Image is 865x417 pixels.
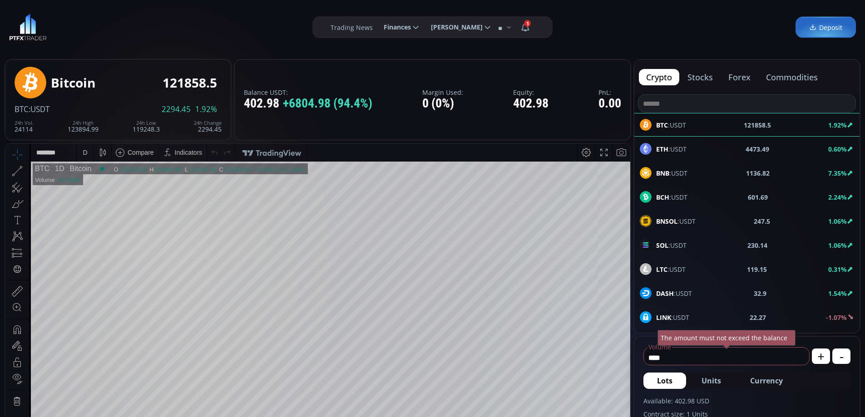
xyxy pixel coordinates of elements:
[133,120,160,132] div: 119248.3
[89,398,97,405] div: 5d
[656,217,677,226] b: BNSOL
[593,398,601,405] div: log
[244,97,372,111] div: 402.98
[656,145,668,153] b: ETH
[163,76,217,90] div: 121858.5
[828,265,847,274] b: 0.31%
[828,193,847,201] b: 2.24%
[53,33,74,39] div: 18.584K
[59,398,68,405] div: 3m
[759,69,825,85] button: commodities
[15,120,34,126] div: 24h Vol.
[33,398,40,405] div: 5y
[656,168,687,178] span: :USDT
[577,393,589,410] div: Toggle Percentage
[746,168,770,178] b: 1136.82
[656,216,696,226] span: :USDT
[422,97,463,111] div: 0 (0%)
[748,192,768,202] b: 601.69
[513,97,549,111] div: 402.98
[214,22,218,29] div: C
[656,289,692,298] span: :USDT
[680,69,720,85] button: stocks
[721,69,758,85] button: forex
[604,393,623,410] div: Toggle Auto Scale
[122,393,136,410] div: Go to
[589,393,604,410] div: Toggle Log Scale
[29,104,49,114] span: :USDT
[68,120,99,132] div: 123894.99
[736,373,796,389] button: Currency
[249,22,299,29] div: +1329.15 (+1.10%)
[422,89,463,96] label: Margin Used:
[162,105,191,113] span: 2294.45
[15,120,34,132] div: 24114
[194,120,222,126] div: 24h Change
[521,398,565,405] span: 17:05:52 (UTC)
[754,289,766,298] b: 32.9
[643,373,686,389] button: Lots
[179,22,183,29] div: L
[51,76,95,90] div: Bitcoin
[183,22,211,29] div: 119248.30
[244,89,372,96] label: Balance USDT:
[598,89,621,96] label: PnL:
[133,120,160,126] div: 24h Low
[169,5,197,12] div: Indicators
[656,313,671,322] b: LINK
[832,348,850,364] button: -
[656,289,674,298] b: DASH
[828,169,847,177] b: 7.35%
[148,22,176,29] div: 123894.99
[656,169,669,177] b: BNB
[656,144,687,154] span: :USDT
[46,398,53,405] div: 1y
[826,313,847,322] b: -1.07%
[656,265,667,274] b: LTC
[828,289,847,298] b: 1.54%
[656,241,668,250] b: SOL
[750,313,766,322] b: 22.27
[144,22,148,29] div: H
[122,5,148,12] div: Compare
[518,393,568,410] button: 17:05:52 (UTC)
[425,18,483,36] span: [PERSON_NAME]
[688,373,735,389] button: Units
[656,240,687,250] span: :USDT
[656,265,686,274] span: :USDT
[809,23,842,32] span: Deposit
[93,21,101,29] div: Market open
[114,22,141,29] div: 120529.35
[30,33,49,39] div: Volume
[598,97,621,111] div: 0.00
[702,375,721,386] span: Units
[812,348,830,364] button: +
[194,120,222,132] div: 2294.45
[331,23,373,32] label: Trading News
[828,241,847,250] b: 1.06%
[103,398,110,405] div: 1d
[828,217,847,226] b: 1.06%
[656,313,689,322] span: :USDT
[9,14,47,41] img: LOGO
[657,330,796,346] div: The amount must not exceed the balance
[74,398,83,405] div: 1m
[747,240,767,250] b: 230.14
[30,21,44,29] div: BTC
[657,375,672,386] span: Lots
[44,21,59,29] div: 1D
[828,145,847,153] b: 0.60%
[283,97,372,111] span: +6804.98 (94.4%)
[524,20,531,27] span: 1
[59,21,86,29] div: Bitcoin
[656,192,687,202] span: :USDT
[513,89,549,96] label: Equity:
[643,396,850,406] label: Available: 402.98 USD
[195,105,217,113] span: 1.92%
[108,22,113,29] div: O
[754,216,770,226] b: 247.5
[746,144,769,154] b: 4473.49
[68,120,99,126] div: 24h High
[21,372,25,384] div: Hide Drawings Toolbar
